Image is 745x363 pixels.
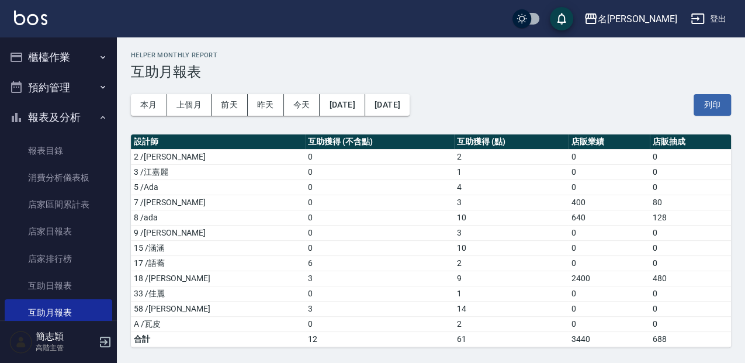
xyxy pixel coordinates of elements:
td: 12 [305,331,454,347]
h2: Helper Monthly Report [131,51,731,59]
a: 店家排行榜 [5,246,112,272]
td: 10 [454,210,569,225]
td: 0 [305,210,454,225]
td: 2 [454,316,569,331]
td: 400 [569,195,650,210]
td: 0 [569,255,650,271]
button: save [550,7,573,30]
a: 店家區間累計表 [5,191,112,218]
td: 1 [454,286,569,301]
h5: 簡志穎 [36,331,95,343]
td: 3 [305,301,454,316]
td: 9 [454,271,569,286]
td: 18 /[PERSON_NAME] [131,271,305,286]
td: 5 /Ada [131,179,305,195]
a: 報表目錄 [5,137,112,164]
td: 0 [650,240,731,255]
td: 17 /語蕎 [131,255,305,271]
th: 店販業績 [569,134,650,150]
button: 報表及分析 [5,102,112,133]
td: 0 [650,225,731,240]
table: a dense table [131,134,731,347]
td: 2 [454,149,569,164]
td: 0 [569,225,650,240]
button: 上個月 [167,94,212,116]
td: 0 [305,286,454,301]
td: 14 [454,301,569,316]
td: 8 /ada [131,210,305,225]
td: 688 [650,331,731,347]
td: 0 [569,149,650,164]
td: 0 [650,179,731,195]
td: 2 /[PERSON_NAME] [131,149,305,164]
td: 3440 [569,331,650,347]
td: 0 [650,286,731,301]
p: 高階主管 [36,343,95,353]
button: 本月 [131,94,167,116]
a: 互助日報表 [5,272,112,299]
td: 0 [650,164,731,179]
button: 今天 [284,94,320,116]
td: 80 [650,195,731,210]
td: 15 /涵涵 [131,240,305,255]
td: 3 [305,271,454,286]
th: 設計師 [131,134,305,150]
td: 0 [305,164,454,179]
td: 0 [569,316,650,331]
button: [DATE] [365,94,410,116]
button: 列印 [694,94,731,116]
td: 3 [454,195,569,210]
td: 128 [650,210,731,225]
td: 2400 [569,271,650,286]
td: 0 [305,149,454,164]
td: 0 [569,164,650,179]
td: 0 [305,316,454,331]
td: 0 [305,179,454,195]
td: 0 [569,240,650,255]
td: 480 [650,271,731,286]
td: 0 [569,286,650,301]
td: 58 /[PERSON_NAME] [131,301,305,316]
td: 0 [569,301,650,316]
th: 互助獲得 (點) [454,134,569,150]
button: 櫃檯作業 [5,42,112,72]
th: 互助獲得 (不含點) [305,134,454,150]
td: 0 [305,240,454,255]
td: 0 [650,255,731,271]
button: 前天 [212,94,248,116]
button: 名[PERSON_NAME] [579,7,681,31]
td: 7 /[PERSON_NAME] [131,195,305,210]
th: 店販抽成 [650,134,731,150]
button: 昨天 [248,94,284,116]
img: Logo [14,11,47,25]
td: 10 [454,240,569,255]
td: 3 [454,225,569,240]
td: 0 [569,179,650,195]
td: 3 /江嘉麗 [131,164,305,179]
td: 33 /佳麗 [131,286,305,301]
td: 9 /[PERSON_NAME] [131,225,305,240]
td: 0 [305,225,454,240]
a: 消費分析儀表板 [5,164,112,191]
a: 店家日報表 [5,218,112,245]
td: 640 [569,210,650,225]
button: 預約管理 [5,72,112,103]
td: 0 [650,149,731,164]
td: 4 [454,179,569,195]
td: 2 [454,255,569,271]
a: 互助月報表 [5,299,112,326]
td: A /瓦皮 [131,316,305,331]
td: 61 [454,331,569,347]
td: 0 [650,301,731,316]
button: 登出 [686,8,731,30]
td: 1 [454,164,569,179]
img: Person [9,330,33,354]
td: 0 [650,316,731,331]
td: 合計 [131,331,305,347]
td: 0 [305,195,454,210]
h3: 互助月報表 [131,64,731,80]
button: [DATE] [320,94,365,116]
div: 名[PERSON_NAME] [598,12,677,26]
td: 6 [305,255,454,271]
